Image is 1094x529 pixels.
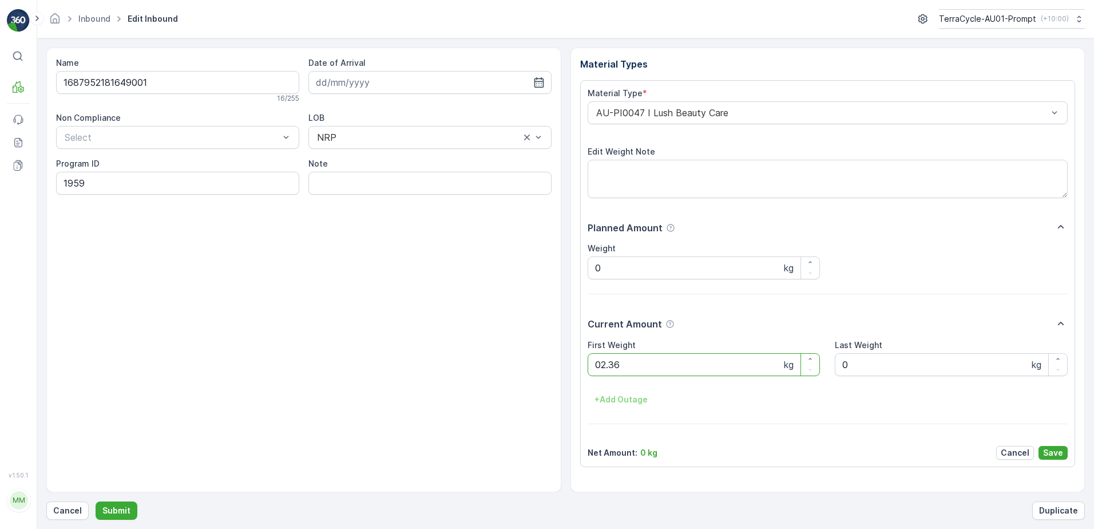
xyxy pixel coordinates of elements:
[277,94,299,103] p: 16 / 255
[996,446,1034,460] button: Cancel
[784,358,794,372] p: kg
[10,491,28,510] div: MM
[7,481,30,520] button: MM
[56,159,100,168] label: Program ID
[56,113,121,123] label: Non Compliance
[588,88,643,98] label: Material Type
[64,263,85,273] span: 1.5 kg
[784,261,794,275] p: kg
[835,340,882,350] label: Last Weight
[125,13,180,25] span: Edit Inbound
[1032,358,1041,372] p: kg
[1041,14,1069,23] p: ( +10:00 )
[580,57,1076,71] p: Material Types
[588,447,637,459] p: Net Amount :
[308,113,324,123] label: LOB
[594,394,648,405] p: + Add Outage
[61,207,88,216] span: [DATE]
[96,502,137,520] button: Submit
[10,226,65,235] span: First Weight :
[640,447,657,459] p: 0 kg
[64,282,81,292] span: 0 kg
[70,244,171,254] span: AU-PI0020 I Water filters
[7,472,30,479] span: v 1.50.1
[939,13,1036,25] p: TerraCycle-AU01-Prompt
[1043,447,1063,459] p: Save
[53,505,82,516] p: Cancel
[78,14,110,23] a: Inbound
[588,243,616,253] label: Weight
[65,131,279,144] p: Select
[10,188,38,198] span: Name :
[588,317,662,331] p: Current Amount
[1038,446,1068,460] button: Save
[1032,502,1085,520] button: Duplicate
[10,282,64,292] span: Last Weight :
[308,58,366,68] label: Date of Arrival
[10,263,64,273] span: Net Amount :
[665,319,675,329] div: Help Tooltip Icon
[588,340,636,350] label: First Weight
[666,223,675,232] div: Help Tooltip Icon
[588,221,663,235] p: Planned Amount
[1039,505,1078,516] p: Duplicate
[10,244,70,254] span: Material Type :
[588,390,655,409] button: +Add Outage
[308,159,328,168] label: Note
[1001,447,1029,459] p: Cancel
[38,188,238,198] span: 01993126509999989136LJ8503381401000650300
[46,502,89,520] button: Cancel
[588,147,655,156] label: Edit Weight Note
[49,17,61,26] a: Homepage
[102,505,130,516] p: Submit
[10,207,61,216] span: Arrive Date :
[7,9,30,32] img: logo
[56,58,79,68] label: Name
[65,226,86,235] span: 1.5 kg
[426,10,666,23] p: 01993126509999989136LJ8503381401000650300
[308,71,552,94] input: dd/mm/yyyy
[939,9,1085,29] button: TerraCycle-AU01-Prompt(+10:00)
